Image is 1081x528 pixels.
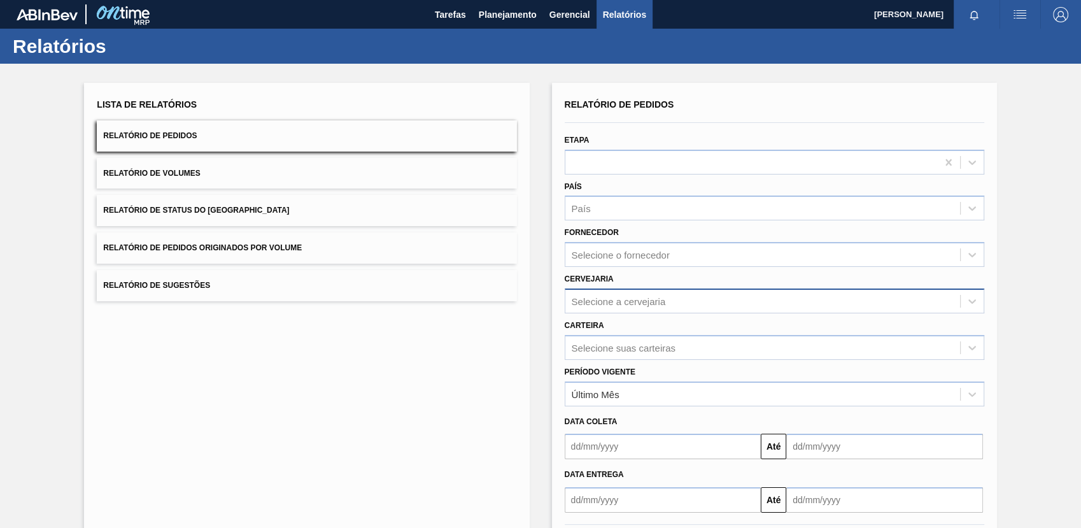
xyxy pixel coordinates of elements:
label: Cervejaria [565,275,614,283]
span: Relatório de Pedidos [565,99,674,110]
input: dd/mm/yyyy [786,434,983,459]
button: Relatório de Volumes [97,158,516,189]
span: Tarefas [435,7,466,22]
button: Até [761,434,786,459]
div: Selecione a cervejaria [572,296,666,306]
span: Data entrega [565,470,624,479]
button: Relatório de Pedidos [97,120,516,152]
span: Data coleta [565,417,618,426]
div: Selecione o fornecedor [572,250,670,260]
input: dd/mm/yyyy [786,487,983,513]
div: Selecione suas carteiras [572,342,675,353]
span: Planejamento [479,7,537,22]
img: TNhmsLtSVTkK8tSr43FrP2fwEKptu5GPRR3wAAAABJRU5ErkJggg== [17,9,78,20]
button: Relatório de Sugestões [97,270,516,301]
label: País [565,182,582,191]
span: Relatório de Sugestões [103,281,210,290]
span: Relatórios [603,7,646,22]
button: Até [761,487,786,513]
span: Relatório de Pedidos [103,131,197,140]
label: Fornecedor [565,228,619,237]
button: Relatório de Pedidos Originados por Volume [97,232,516,264]
span: Relatório de Pedidos Originados por Volume [103,243,302,252]
h1: Relatórios [13,39,239,54]
div: Último Mês [572,389,619,399]
span: Lista de Relatórios [97,99,197,110]
img: Logout [1053,7,1068,22]
label: Carteira [565,321,604,330]
span: Gerencial [549,7,590,22]
input: dd/mm/yyyy [565,487,761,513]
span: Relatório de Status do [GEOGRAPHIC_DATA] [103,206,289,215]
button: Notificações [954,6,994,24]
span: Relatório de Volumes [103,169,200,178]
button: Relatório de Status do [GEOGRAPHIC_DATA] [97,195,516,226]
label: Período Vigente [565,367,635,376]
img: userActions [1012,7,1028,22]
input: dd/mm/yyyy [565,434,761,459]
label: Etapa [565,136,590,145]
div: País [572,203,591,214]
